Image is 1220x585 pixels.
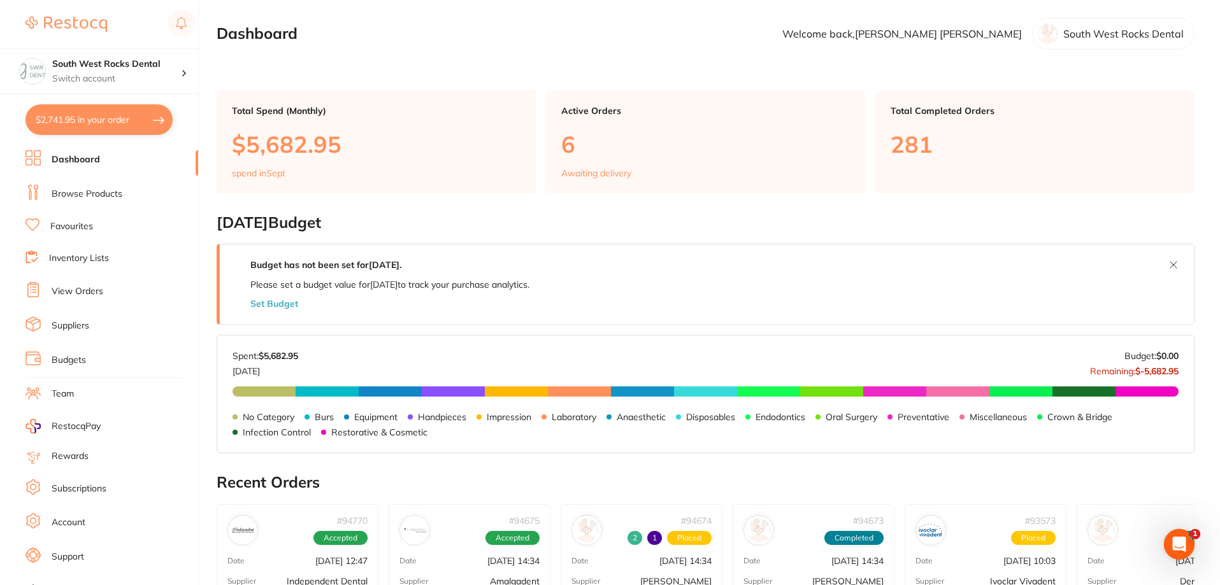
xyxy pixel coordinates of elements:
[782,28,1022,39] p: Welcome back, [PERSON_NAME] [PERSON_NAME]
[891,106,1179,116] p: Total Completed Orders
[233,351,298,361] p: Spent:
[52,516,85,529] a: Account
[487,556,540,566] p: [DATE] 14:34
[399,556,417,565] p: Date
[52,188,122,201] a: Browse Products
[915,556,933,565] p: Date
[686,412,735,422] p: Disposables
[853,516,884,526] p: # 94673
[232,131,520,157] p: $5,682.95
[831,556,884,566] p: [DATE] 14:34
[552,412,596,422] p: Laboratory
[233,361,298,376] p: [DATE]
[509,516,540,526] p: # 94675
[575,518,599,542] img: Henry Schein Halas
[628,531,642,545] span: Received
[1003,556,1056,566] p: [DATE] 10:03
[743,556,761,565] p: Date
[25,419,101,433] a: RestocqPay
[667,531,712,545] span: Placed
[1164,529,1195,560] iframe: Intercom live chat
[571,556,589,565] p: Date
[313,531,368,545] span: Accepted
[826,412,877,422] p: Oral Surgery
[232,168,285,178] p: spend in Sept
[647,531,662,545] span: Back orders
[824,531,884,545] span: Completed
[25,419,41,433] img: RestocqPay
[217,214,1195,232] h2: [DATE] Budget
[875,90,1195,194] a: Total Completed Orders281
[52,320,89,332] a: Suppliers
[250,259,401,271] strong: Budget has not been set for [DATE] .
[891,131,1179,157] p: 281
[20,59,45,84] img: South West Rocks Dental
[747,518,771,542] img: Adam Dental
[898,412,949,422] p: Preventative
[337,516,368,526] p: # 94770
[217,474,1195,491] h2: Recent Orders
[52,58,181,71] h4: South West Rocks Dental
[1025,516,1056,526] p: # 93573
[250,279,529,290] p: Please set a budget value for [DATE] to track your purchase analytics.
[25,17,107,32] img: Restocq Logo
[756,412,805,422] p: Endodontics
[561,106,850,116] p: Active Orders
[485,531,540,545] span: Accepted
[52,420,101,433] span: RestocqPay
[52,285,103,298] a: View Orders
[259,350,298,362] strong: $5,682.95
[232,106,520,116] p: Total Spend (Monthly)
[1124,351,1179,361] p: Budget:
[970,412,1027,422] p: Miscellaneous
[418,412,466,422] p: Handpieces
[546,90,865,194] a: Active Orders6Awaiting delivery
[52,483,106,495] a: Subscriptions
[659,556,712,566] p: [DATE] 14:34
[217,90,536,194] a: Total Spend (Monthly)$5,682.95spend inSept
[52,388,74,400] a: Team
[231,518,255,542] img: Independent Dental
[243,412,294,422] p: No Category
[331,427,427,437] p: Restorative & Cosmetic
[1190,529,1200,539] span: 1
[1087,556,1105,565] p: Date
[1090,361,1179,376] p: Remaining:
[561,168,631,178] p: Awaiting delivery
[52,73,181,85] p: Switch account
[1011,531,1056,545] span: Placed
[52,354,86,367] a: Budgets
[52,153,100,166] a: Dashboard
[243,427,311,437] p: Infection Control
[52,551,84,563] a: Support
[25,104,173,135] button: $2,741.95 in your order
[1156,350,1179,362] strong: $0.00
[354,412,398,422] p: Equipment
[250,299,298,309] button: Set Budget
[49,252,109,265] a: Inventory Lists
[1135,365,1179,377] strong: $-5,682.95
[25,10,107,39] a: Restocq Logo
[1047,412,1112,422] p: Crown & Bridge
[227,556,245,565] p: Date
[561,131,850,157] p: 6
[315,412,334,422] p: Burs
[52,450,89,463] a: Rewards
[487,412,531,422] p: Impression
[1063,28,1184,39] p: South West Rocks Dental
[919,518,943,542] img: Ivoclar Vivadent
[681,516,712,526] p: # 94674
[1091,518,1115,542] img: Dentavision
[315,556,368,566] p: [DATE] 12:47
[50,220,93,233] a: Favourites
[617,412,666,422] p: Anaesthetic
[403,518,427,542] img: Amalgadent
[217,25,298,43] h2: Dashboard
